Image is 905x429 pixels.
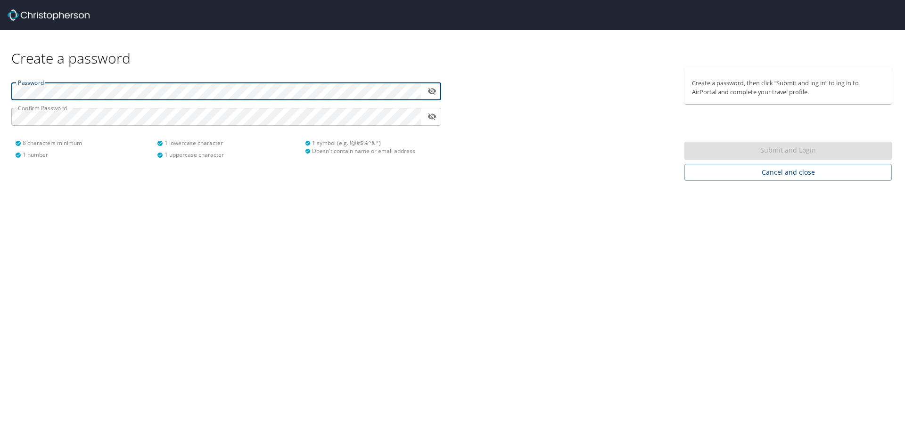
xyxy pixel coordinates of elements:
[305,147,436,155] div: Doesn't contain name or email address
[692,167,884,178] span: Cancel and close
[157,139,299,147] div: 1 lowercase character
[11,30,894,67] div: Create a password
[692,79,884,97] p: Create a password, then click “Submit and log in” to log in to AirPortal and complete your travel...
[684,164,892,181] button: Cancel and close
[425,109,439,124] button: toggle password visibility
[8,9,90,21] img: Christopherson_logo_rev.png
[425,84,439,98] button: toggle password visibility
[157,151,299,159] div: 1 uppercase character
[15,151,157,159] div: 1 number
[305,139,436,147] div: 1 symbol (e.g. !@#$%^&*)
[15,139,157,147] div: 8 characters minimum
